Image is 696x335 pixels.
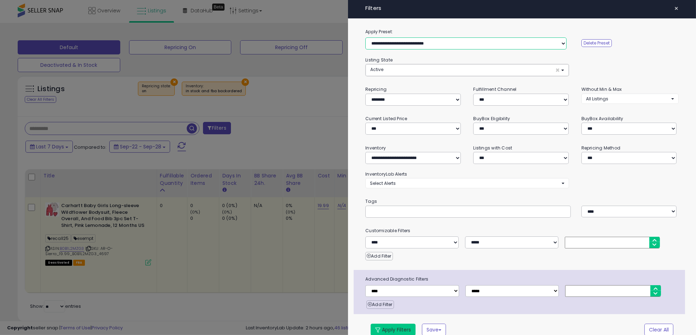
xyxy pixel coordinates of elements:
button: Active × [366,64,569,76]
button: Delete Preset [581,39,612,47]
small: Listing State [365,57,393,63]
button: × [671,4,681,13]
small: BuyBox Availability [581,116,623,122]
small: Current Listed Price [365,116,407,122]
span: × [674,4,679,13]
h4: Filters [365,5,679,11]
small: Without Min & Max [581,86,622,92]
small: Customizable Filters [360,227,684,235]
span: All Listings [586,96,608,102]
small: Tags [360,198,684,205]
small: Listings with Cost [473,145,512,151]
label: Apply Preset: [360,28,684,36]
span: Advanced Diagnostic Filters [360,275,685,283]
small: InventoryLab Alerts [365,171,407,177]
small: Repricing Method [581,145,621,151]
button: Add Filter [365,252,393,260]
small: Inventory [365,145,386,151]
span: × [555,66,560,74]
small: BuyBox Eligibility [473,116,510,122]
button: All Listings [581,94,679,104]
small: Fulfillment Channel [473,86,516,92]
span: Select Alerts [370,180,396,186]
button: Add Filter [366,300,394,309]
small: Repricing [365,86,387,92]
span: Active [370,66,383,72]
button: Select Alerts [365,178,569,188]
